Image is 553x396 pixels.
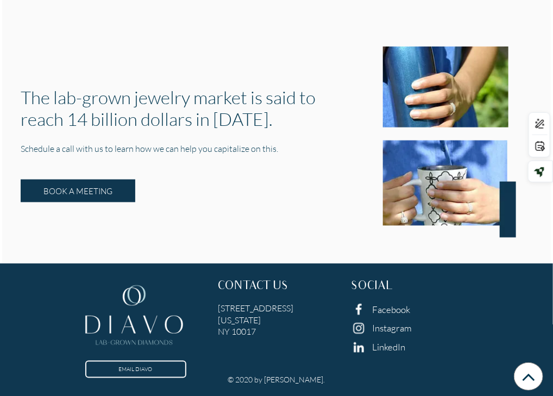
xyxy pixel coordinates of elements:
[85,280,183,354] img: footer-logo
[43,186,112,196] span: BOOK A MEETING
[383,140,516,238] img: ring-cup-2
[21,86,356,130] h1: The lab-grown jewelry market is said to reach 14 billion dollars in [DATE].
[329,229,546,348] iframe: Drift Widget Chat Window
[218,302,335,338] h5: [STREET_ADDRESS] [US_STATE] NY 10017
[372,342,405,353] a: LinkedIn
[383,47,508,127] img: ring-cup-1
[21,143,356,155] h5: Schedule a call with us to learn how we can help you capitalize on this.
[85,361,186,378] a: EMAIL DIAVO
[228,375,325,385] h6: © 2020 by [PERSON_NAME].
[21,180,135,202] a: BOOK A MEETING
[218,280,335,293] h3: CONTACT US
[499,342,540,383] iframe: Drift Widget Chat Controller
